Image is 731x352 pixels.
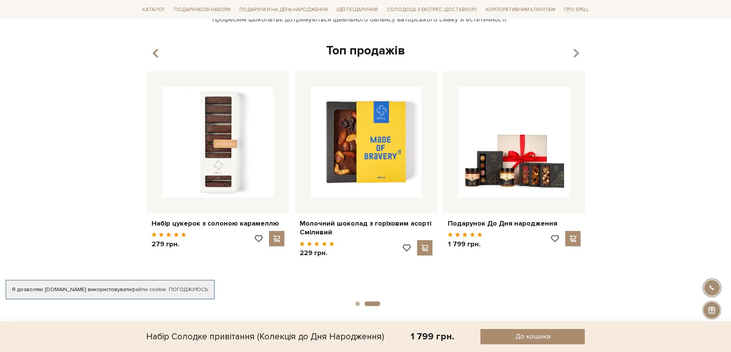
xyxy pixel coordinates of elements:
[171,4,234,16] a: Подарункові набори
[384,3,480,16] a: Солодощі з експрес-доставкою
[6,286,214,293] div: Я дозволяю [DOMAIN_NAME] використовувати
[448,240,483,249] p: 1 799 грн.
[144,43,587,59] div: Топ продажів
[448,219,581,228] a: Подарунок До Дня народження
[169,286,208,293] a: Погоджуюсь
[365,301,380,306] button: 2 of 2
[561,4,592,16] a: Про Spell
[139,4,168,16] a: Каталог
[131,286,166,293] a: файли cookie
[483,4,558,16] a: Корпоративним клієнтам
[515,332,550,341] span: До кошика
[300,249,335,257] p: 229 грн.
[355,301,360,306] button: 1 of 2
[333,4,381,16] a: Ідеї подарунків
[152,240,186,249] p: 279 грн.
[480,329,585,344] button: До кошика
[152,219,284,228] a: Набір цукерок з солоною карамеллю
[146,329,384,344] div: Набір Солодке привітання (Колекція до Дня Народження)
[300,219,432,237] a: Молочний шоколад з горіховим асорті Сміливий
[236,4,331,16] a: Подарунки на День народження
[411,331,454,342] div: 1 799 грн.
